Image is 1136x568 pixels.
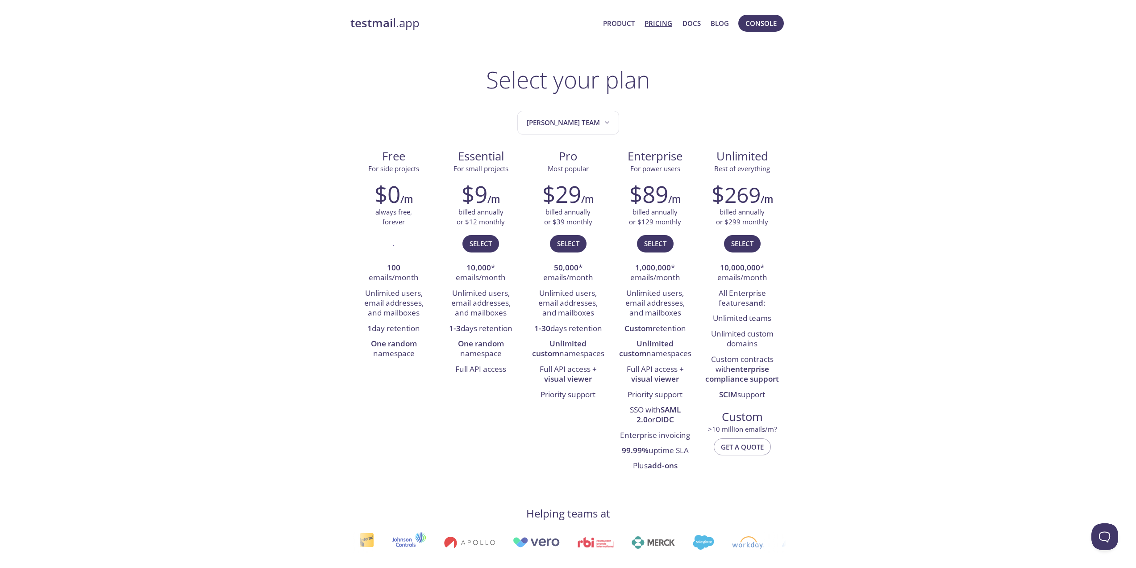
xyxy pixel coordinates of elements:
button: Select [462,235,499,252]
strong: 10,000 [466,262,491,273]
p: billed annually or $299 monthly [716,207,768,227]
span: Pro [532,149,604,164]
li: Full API access [444,362,518,377]
strong: OIDC [655,414,674,425]
li: Full API access + [618,362,692,387]
h4: Helping teams at [526,506,610,521]
button: Get a quote [714,438,771,455]
h6: /m [761,192,773,207]
span: Console [745,17,777,29]
li: * emails/month [705,261,779,286]
li: * emails/month [444,261,518,286]
p: billed annually or $129 monthly [629,207,681,227]
li: Enterprise invoicing [618,428,692,443]
p: always free, forever [375,207,412,227]
strong: 50,000 [554,262,578,273]
h6: /m [581,192,594,207]
strong: 1,000,000 [635,262,671,273]
strong: Unlimited custom [619,338,674,358]
a: Pricing [645,17,672,29]
li: Unlimited users, email addresses, and mailboxes [618,286,692,321]
strong: 1-3 [449,323,461,333]
h2: $0 [375,181,400,207]
span: Enterprise [619,149,691,164]
li: namespace [444,337,518,362]
button: Select [724,235,761,252]
li: Unlimited users, email addresses, and mailboxes [444,286,518,321]
strong: visual viewer [544,374,592,384]
li: Unlimited custom domains [705,327,779,352]
li: SSO with or [618,403,692,428]
li: Unlimited users, email addresses, and mailboxes [357,286,431,321]
span: For side projects [368,164,419,173]
li: All Enterprise features : [705,286,779,311]
strong: 1-30 [534,323,550,333]
strong: SAML 2.0 [637,404,681,425]
button: Select [550,235,587,252]
a: testmail.app [350,16,596,31]
span: Select [731,238,753,249]
h6: /m [400,192,413,207]
img: workday [732,536,763,549]
span: 269 [724,180,761,209]
span: > 10 million emails/m? [708,425,777,433]
span: Unlimited [716,148,768,164]
li: days retention [444,321,518,337]
strong: and [749,298,763,308]
h2: $9 [462,181,487,207]
strong: Unlimited custom [532,338,587,358]
li: Unlimited teams [705,311,779,326]
span: Best of everything [714,164,770,173]
img: merck [631,536,674,549]
li: day retention [357,321,431,337]
li: Priority support [618,387,692,403]
strong: 10,000,000 [720,262,760,273]
span: For small projects [454,164,508,173]
strong: Custom [624,323,653,333]
span: Get a quote [721,441,764,453]
h2: $29 [542,181,581,207]
button: Nicolai's team [517,111,619,135]
span: Select [557,238,579,249]
strong: testmail [350,15,396,31]
li: * emails/month [531,261,605,286]
img: salesforce [692,535,714,550]
span: Custom [706,409,778,425]
h6: /m [668,192,681,207]
p: billed annually or $39 monthly [544,207,592,227]
button: Select [637,235,674,252]
img: rbi [577,537,613,547]
h6: /m [487,192,500,207]
li: namespaces [531,337,605,362]
li: days retention [531,321,605,337]
strong: 100 [387,262,400,273]
span: Select [470,238,492,249]
strong: enterprise compliance support [705,364,779,384]
li: Plus [618,459,692,474]
li: emails/month [357,261,431,286]
img: interac [359,533,374,552]
iframe: Help Scout Beacon - Open [1091,523,1118,550]
li: * emails/month [618,261,692,286]
span: [PERSON_NAME] team [527,117,612,129]
span: Select [644,238,666,249]
strong: visual viewer [631,374,679,384]
a: Product [603,17,635,29]
strong: One random [458,338,504,349]
a: Blog [711,17,729,29]
img: vero [512,537,560,547]
span: Most popular [548,164,589,173]
h2: $ [712,181,761,207]
img: apollo [444,536,495,549]
h1: Select your plan [486,66,650,93]
strong: One random [371,338,417,349]
a: Docs [682,17,701,29]
li: namespace [357,337,431,362]
li: support [705,387,779,403]
strong: SCIM [719,389,737,400]
a: add-ons [648,460,678,471]
li: Unlimited users, email addresses, and mailboxes [531,286,605,321]
li: uptime SLA [618,443,692,459]
li: namespaces [618,337,692,362]
strong: 1 [367,323,372,333]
